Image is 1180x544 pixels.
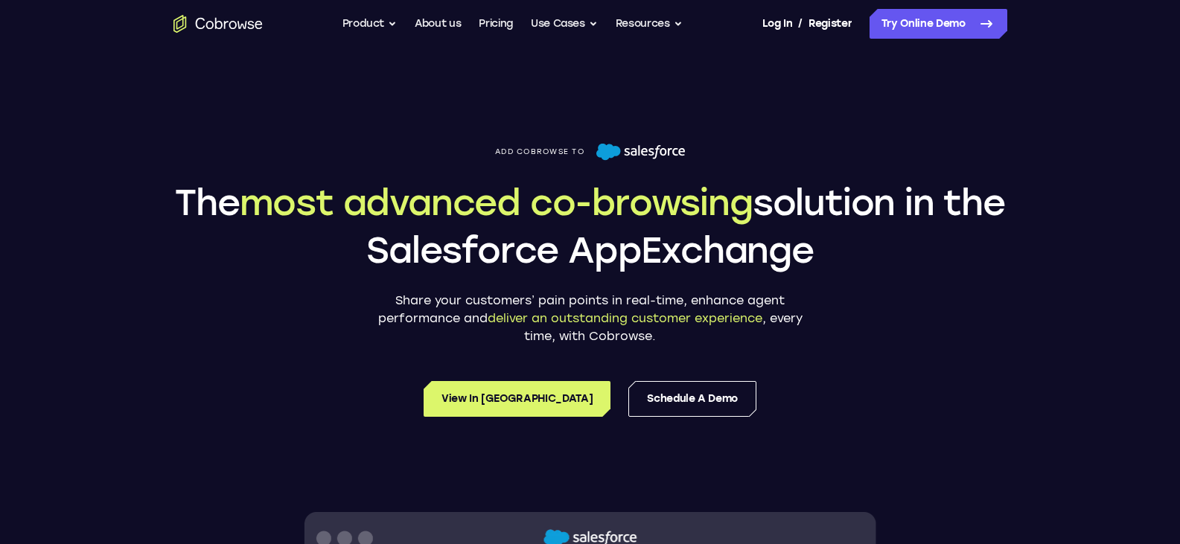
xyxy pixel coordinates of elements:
a: View in [GEOGRAPHIC_DATA] [424,381,610,417]
a: About us [415,9,461,39]
span: most advanced co-browsing [240,181,753,224]
a: Try Online Demo [870,9,1007,39]
button: Product [342,9,398,39]
a: Go to the home page [173,15,263,33]
a: Register [809,9,852,39]
a: Log In [762,9,792,39]
span: / [798,15,803,33]
button: Use Cases [531,9,598,39]
p: Share your customers’ pain points in real-time, enhance agent performance and , every time, with ... [367,292,814,345]
button: Resources [616,9,683,39]
a: Pricing [479,9,513,39]
h1: The solution in the Salesforce AppExchange [173,179,1007,274]
img: Salesforce logo [596,143,685,161]
span: Add Cobrowse to [495,147,584,156]
a: Schedule a Demo [628,381,756,417]
span: deliver an outstanding customer experience [488,311,762,325]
